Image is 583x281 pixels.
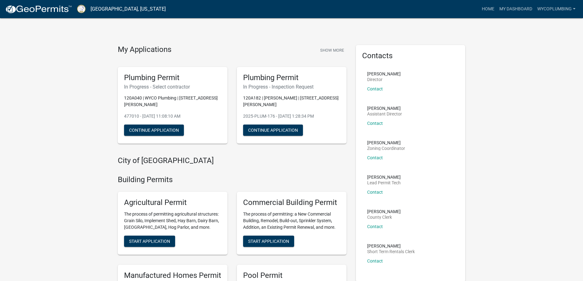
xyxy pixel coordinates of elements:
[367,77,401,82] p: Director
[243,73,340,82] h5: Plumbing Permit
[367,215,401,219] p: County Clerk
[367,209,401,214] p: [PERSON_NAME]
[367,112,402,116] p: Assistant Director
[91,4,166,14] a: [GEOGRAPHIC_DATA], [US_STATE]
[367,244,415,248] p: [PERSON_NAME]
[535,3,578,15] a: wycoplumbing
[367,106,402,110] p: [PERSON_NAME]
[362,51,459,60] h5: Contacts
[367,258,383,263] a: Contact
[367,72,401,76] p: [PERSON_NAME]
[367,86,383,91] a: Contact
[124,236,175,247] button: Start Application
[367,249,415,254] p: Short Term Rentals Clerk
[318,45,346,55] button: Show More
[367,190,383,195] a: Contact
[243,84,340,90] h6: In Progress - Inspection Request
[243,211,340,231] p: The process of permitting: a New Commercial Building, Remodel, Build-out, Sprinkler System, Addit...
[124,271,221,280] h5: Manufactured Homes Permit
[367,121,383,126] a: Contact
[124,198,221,207] h5: Agricultural Permit
[124,73,221,82] h5: Plumbing Permit
[118,45,171,54] h4: My Applications
[243,236,294,247] button: Start Application
[129,238,170,243] span: Start Application
[243,125,303,136] button: Continue Application
[497,3,535,15] a: My Dashboard
[243,271,340,280] h5: Pool Permit
[248,238,289,243] span: Start Application
[479,3,497,15] a: Home
[367,224,383,229] a: Contact
[367,146,405,151] p: Zoning Coordinator
[124,125,184,136] button: Continue Application
[367,140,405,145] p: [PERSON_NAME]
[124,84,221,90] h6: In Progress - Select contractor
[124,95,221,108] p: 120A040 | WYCO Plumbing | [STREET_ADDRESS][PERSON_NAME]
[243,113,340,120] p: 2025-PLUM-176 - [DATE] 1:28:34 PM
[124,113,221,120] p: 477010 - [DATE] 11:08:10 AM
[367,181,401,185] p: Lead Permit Tech
[367,175,401,179] p: [PERSON_NAME]
[243,95,340,108] p: 120A182 | [PERSON_NAME] | [STREET_ADDRESS][PERSON_NAME]
[124,211,221,231] p: The process of permitting agricultural structures: Grain Silo, Implement Shed, Hay Barn, Dairy Ba...
[243,198,340,207] h5: Commercial Building Permit
[118,156,346,165] h4: City of [GEOGRAPHIC_DATA]
[77,5,86,13] img: Putnam County, Georgia
[118,175,346,184] h4: Building Permits
[367,155,383,160] a: Contact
